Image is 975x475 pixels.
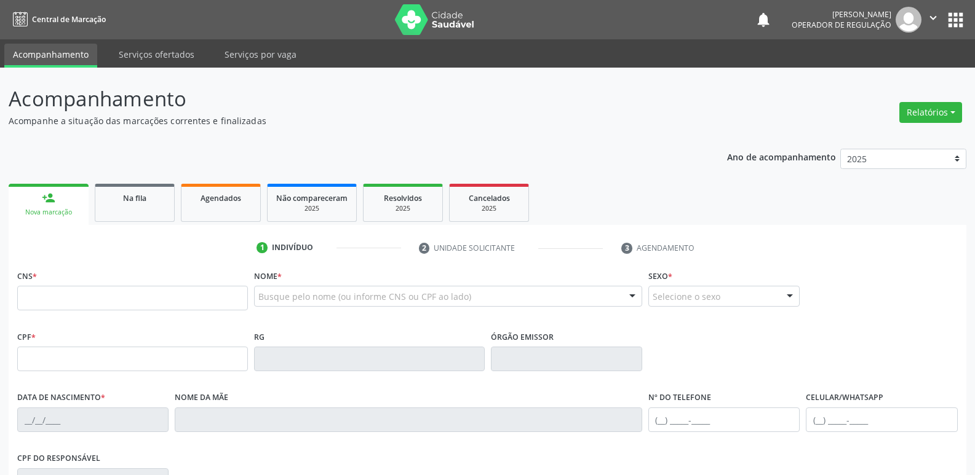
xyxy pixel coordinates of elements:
button: Relatórios [899,102,962,123]
label: CPF do responsável [17,449,100,468]
input: __/__/____ [17,407,169,432]
p: Ano de acompanhamento [727,149,836,164]
div: 2025 [458,204,520,213]
div: 2025 [276,204,348,213]
div: 1 [257,242,268,253]
i:  [926,11,940,25]
p: Acompanhamento [9,84,679,114]
span: Resolvidos [384,193,422,203]
img: img [896,7,921,33]
a: Serviços ofertados [110,44,203,65]
label: Celular/WhatsApp [806,388,883,407]
label: CNS [17,267,37,286]
span: Cancelados [469,193,510,203]
label: RG [254,328,265,347]
span: Na fila [123,193,146,203]
input: (__) _____-_____ [648,407,800,432]
label: Sexo [648,267,672,286]
span: Operador de regulação [792,20,891,30]
span: Central de Marcação [32,14,106,25]
p: Acompanhe a situação das marcações correntes e finalizadas [9,114,679,127]
label: Nº do Telefone [648,388,711,407]
div: 2025 [372,204,434,213]
div: [PERSON_NAME] [792,9,891,20]
span: Não compareceram [276,193,348,203]
label: Data de nascimento [17,388,105,407]
label: Nome da mãe [175,388,228,407]
label: CPF [17,328,36,347]
span: Selecione o sexo [653,290,720,303]
button: apps [945,9,966,31]
label: Nome [254,267,282,286]
button:  [921,7,945,33]
button: notifications [755,11,772,28]
div: Nova marcação [17,208,80,217]
a: Acompanhamento [4,44,97,68]
span: Busque pelo nome (ou informe CNS ou CPF ao lado) [258,290,471,303]
input: (__) _____-_____ [806,407,957,432]
label: Órgão emissor [491,328,554,347]
div: Indivíduo [272,242,313,253]
span: Agendados [201,193,241,203]
div: person_add [42,191,55,205]
a: Central de Marcação [9,9,106,29]
a: Serviços por vaga [216,44,305,65]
